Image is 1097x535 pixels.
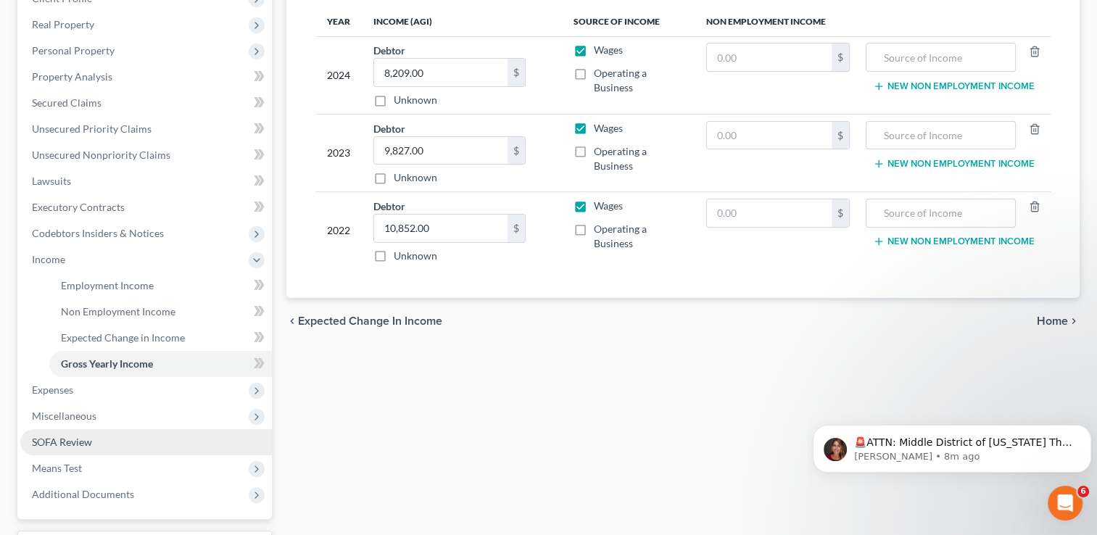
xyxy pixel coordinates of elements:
[873,236,1035,247] button: New Non Employment Income
[374,215,508,242] input: 0.00
[20,64,272,90] a: Property Analysis
[20,168,272,194] a: Lawsuits
[61,305,175,318] span: Non Employment Income
[394,170,437,185] label: Unknown
[394,93,437,107] label: Unknown
[832,199,849,227] div: $
[32,96,102,109] span: Secured Claims
[61,279,154,291] span: Employment Income
[594,43,623,56] span: Wages
[298,315,442,327] span: Expected Change in Income
[394,249,437,263] label: Unknown
[362,7,562,36] th: Income (AGI)
[707,122,832,149] input: 0.00
[327,121,350,186] div: 2023
[832,122,849,149] div: $
[32,488,134,500] span: Additional Documents
[873,80,1035,92] button: New Non Employment Income
[286,315,298,327] i: chevron_left
[1077,486,1089,497] span: 6
[32,410,96,422] span: Miscellaneous
[32,175,71,187] span: Lawsuits
[32,44,115,57] span: Personal Property
[61,357,153,370] span: Gross Yearly Income
[32,70,112,83] span: Property Analysis
[373,199,405,214] label: Debtor
[286,315,442,327] button: chevron_left Expected Change in Income
[32,253,65,265] span: Income
[1048,486,1082,521] iframe: Intercom live chat
[32,383,73,396] span: Expenses
[327,43,350,107] div: 2024
[707,43,832,71] input: 0.00
[594,145,647,172] span: Operating a Business
[807,394,1097,496] iframe: Intercom notifications message
[32,18,94,30] span: Real Property
[315,7,362,36] th: Year
[1037,315,1080,327] button: Home chevron_right
[707,199,832,227] input: 0.00
[874,43,1009,71] input: Source of Income
[594,122,623,134] span: Wages
[874,122,1009,149] input: Source of Income
[20,142,272,168] a: Unsecured Nonpriority Claims
[873,158,1035,170] button: New Non Employment Income
[20,90,272,116] a: Secured Claims
[32,227,164,239] span: Codebtors Insiders & Notices
[20,429,272,455] a: SOFA Review
[327,199,350,263] div: 2022
[374,137,508,165] input: 0.00
[594,223,647,249] span: Operating a Business
[373,121,405,136] label: Debtor
[1037,315,1068,327] span: Home
[32,201,125,213] span: Executory Contracts
[20,194,272,220] a: Executory Contracts
[32,123,152,135] span: Unsecured Priority Claims
[49,351,272,377] a: Gross Yearly Income
[374,59,508,86] input: 0.00
[832,43,849,71] div: $
[508,215,525,242] div: $
[32,436,92,448] span: SOFA Review
[32,149,170,161] span: Unsecured Nonpriority Claims
[61,331,185,344] span: Expected Change in Income
[1068,315,1080,327] i: chevron_right
[508,59,525,86] div: $
[874,199,1009,227] input: Source of Income
[562,7,694,36] th: Source of Income
[49,299,272,325] a: Non Employment Income
[32,462,82,474] span: Means Test
[594,67,647,94] span: Operating a Business
[695,7,1051,36] th: Non Employment Income
[373,43,405,58] label: Debtor
[508,137,525,165] div: $
[20,116,272,142] a: Unsecured Priority Claims
[49,325,272,351] a: Expected Change in Income
[49,273,272,299] a: Employment Income
[594,199,623,212] span: Wages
